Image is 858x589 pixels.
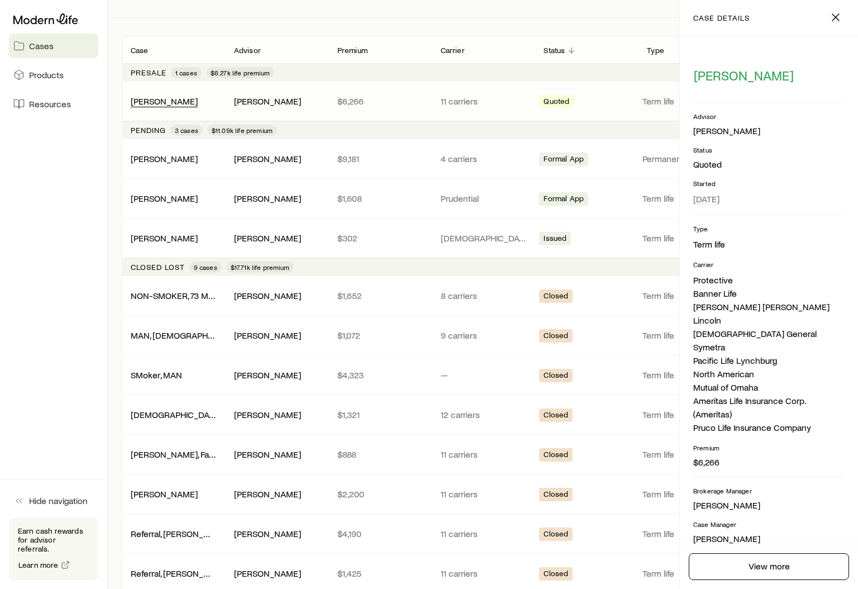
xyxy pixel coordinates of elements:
[212,126,273,135] span: $11.09k life premium
[544,529,568,541] span: Closed
[642,193,737,204] p: Term life
[693,354,845,367] li: Pacific Life Lynchburg
[441,193,526,204] p: Prudential
[175,68,197,77] span: 1 cases
[131,153,198,164] a: [PERSON_NAME]
[29,40,54,51] span: Cases
[441,528,526,539] p: 11 carriers
[693,125,760,137] div: [PERSON_NAME]
[234,488,301,500] div: [PERSON_NAME]
[234,409,301,421] div: [PERSON_NAME]
[234,46,261,55] p: Advisor
[234,153,301,165] div: [PERSON_NAME]
[131,449,231,459] a: [PERSON_NAME], Fantuey
[234,96,301,107] div: [PERSON_NAME]
[231,263,289,272] span: $17.71k life premium
[693,287,845,300] li: Banner Life
[131,409,216,421] div: [DEMOGRAPHIC_DATA], [PERSON_NAME]
[647,46,664,55] p: Type
[693,367,845,381] li: North American
[131,193,198,203] a: [PERSON_NAME]
[544,291,568,303] span: Closed
[441,290,526,301] p: 8 carriers
[337,568,423,579] p: $1,425
[544,410,568,422] span: Closed
[693,520,845,529] p: Case Manager
[9,63,98,87] a: Products
[29,69,64,80] span: Products
[693,381,845,394] li: Mutual of Omaha
[337,330,423,341] p: $1,072
[694,68,794,83] span: [PERSON_NAME]
[693,421,845,434] li: Pruco Life Insurance Company
[693,533,845,544] p: [PERSON_NAME]
[544,154,584,166] span: Formal App
[131,449,216,460] div: [PERSON_NAME], Fantuey
[693,237,845,251] li: Term life
[693,486,845,495] p: Brokerage Manager
[211,68,270,77] span: $6.27k life premium
[131,232,198,244] div: [PERSON_NAME]
[131,528,216,540] div: Referral, [PERSON_NAME]'s
[234,330,301,341] div: [PERSON_NAME]
[441,369,526,381] p: —
[131,96,198,106] a: [PERSON_NAME]
[131,568,216,579] div: Referral, [PERSON_NAME]
[642,232,737,244] p: Term life
[337,46,368,55] p: Premium
[131,369,182,380] a: SMoker, MAN
[693,340,845,354] li: Symetra
[693,193,719,205] span: [DATE]
[131,153,198,165] div: [PERSON_NAME]
[234,290,301,302] div: [PERSON_NAME]
[337,369,423,381] p: $4,323
[441,330,526,341] p: 9 carriers
[337,409,423,420] p: $1,321
[693,145,845,154] p: Status
[441,409,526,420] p: 12 carriers
[9,92,98,116] a: Resources
[642,449,737,460] p: Term life
[131,232,198,243] a: [PERSON_NAME]
[693,159,845,170] p: Quoted
[194,263,217,272] span: 9 cases
[131,193,198,205] div: [PERSON_NAME]
[29,495,88,506] span: Hide navigation
[441,46,465,55] p: Carrier
[642,488,737,500] p: Term life
[131,330,280,340] a: MAN, [DEMOGRAPHIC_DATA] SMOKER
[642,290,737,301] p: Term life
[544,97,569,108] span: Quoted
[642,96,737,107] p: Term life
[693,327,845,340] li: [DEMOGRAPHIC_DATA] General
[131,290,220,301] a: NON-SMOKER, 73 MAN
[337,449,423,460] p: $888
[337,96,423,107] p: $6,266
[642,153,737,164] p: Permanent life
[441,568,526,579] p: 11 carriers
[9,34,98,58] a: Cases
[693,260,845,269] p: Carrier
[693,394,845,421] li: Ameritas Life Insurance Corp. (Ameritas)
[693,300,845,313] li: [PERSON_NAME] [PERSON_NAME]
[131,330,216,341] div: MAN, [DEMOGRAPHIC_DATA] SMOKER
[234,449,301,460] div: [PERSON_NAME]
[544,450,568,462] span: Closed
[131,126,166,135] p: Pending
[642,409,737,420] p: Term life
[131,488,198,500] div: [PERSON_NAME]
[234,568,301,579] div: [PERSON_NAME]
[175,126,198,135] span: 3 cases
[234,193,301,205] div: [PERSON_NAME]
[131,96,198,107] div: [PERSON_NAME]
[29,98,71,110] span: Resources
[693,67,794,84] button: [PERSON_NAME]
[9,488,98,513] button: Hide navigation
[441,449,526,460] p: 11 carriers
[642,330,737,341] p: Term life
[544,331,568,343] span: Closed
[544,569,568,581] span: Closed
[544,46,565,55] p: Status
[693,443,845,452] p: Premium
[131,46,149,55] p: Case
